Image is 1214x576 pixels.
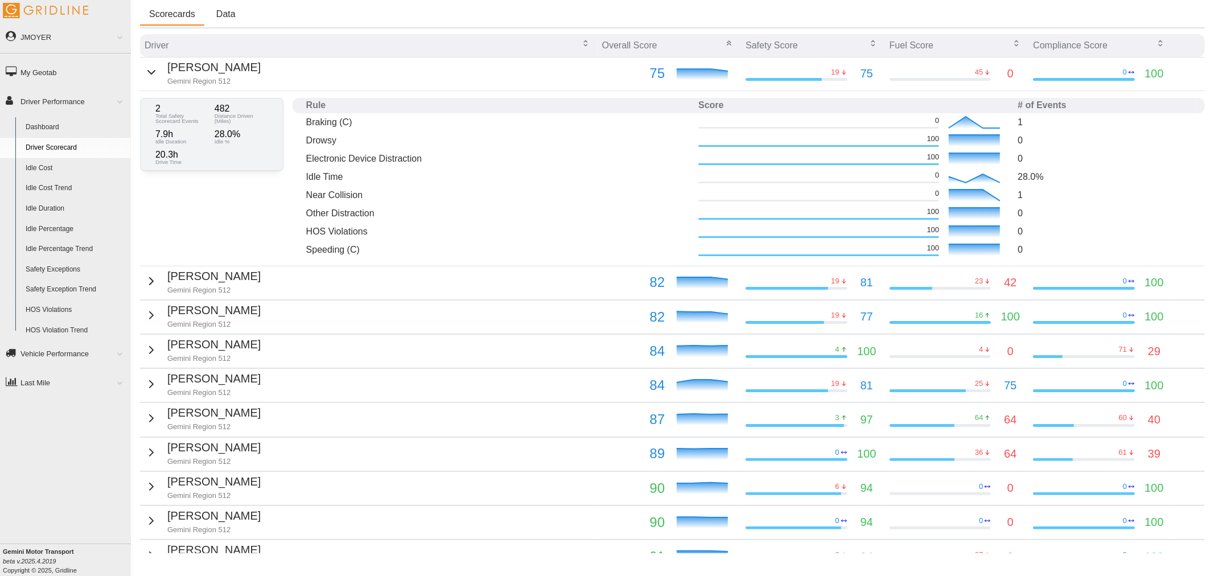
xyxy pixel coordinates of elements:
[155,150,209,159] p: 20.3 h
[927,152,940,162] p: 100
[1007,513,1014,531] p: 0
[975,67,983,77] p: 45
[975,550,983,560] p: 87
[836,516,839,526] p: 0
[167,507,261,525] p: [PERSON_NAME]
[602,443,665,464] p: 89
[1119,447,1127,458] p: 61
[602,306,665,328] p: 82
[831,378,839,389] p: 19
[155,104,209,113] p: 2
[861,411,873,429] p: 97
[20,320,131,341] a: HOS Violation Trend
[927,243,940,253] p: 100
[167,541,261,559] p: [PERSON_NAME]
[155,130,209,139] p: 7.9 h
[1145,479,1163,497] p: 100
[3,3,88,18] img: Gridline
[145,439,261,467] button: [PERSON_NAME]Gemini Region 512
[167,302,261,319] p: [PERSON_NAME]
[1007,65,1014,83] p: 0
[857,343,876,360] p: 100
[602,271,665,293] p: 82
[306,170,690,183] p: Idle Time
[935,188,939,199] p: 0
[861,513,873,531] p: 94
[1033,39,1108,52] p: Compliance Score
[979,482,983,492] p: 0
[20,158,131,179] a: Idle Cost
[1007,343,1014,360] p: 0
[167,59,261,76] p: [PERSON_NAME]
[975,413,983,423] p: 64
[935,116,939,126] p: 0
[1148,445,1160,463] p: 39
[145,473,261,501] button: [PERSON_NAME]Gemini Region 512
[1007,479,1014,497] p: 0
[831,310,839,320] p: 19
[1145,65,1163,83] p: 100
[20,300,131,320] a: HOS Violations
[167,268,261,285] p: [PERSON_NAME]
[861,274,873,291] p: 81
[979,344,983,355] p: 4
[1018,172,1043,182] span: 28.0 %
[1004,274,1017,291] p: 42
[3,547,131,575] div: Copyright © 2025, Gridline
[1123,482,1127,492] p: 0
[746,39,798,52] p: Safety Score
[306,243,690,256] p: Speeding (C)
[927,225,940,235] p: 100
[1145,548,1163,566] p: 100
[694,98,1013,113] th: Score
[145,404,261,432] button: [PERSON_NAME]Gemini Region 512
[145,268,261,295] button: [PERSON_NAME]Gemini Region 512
[20,260,131,280] a: Safety Exceptions
[1123,516,1127,526] p: 0
[602,546,665,567] p: 91
[167,370,261,388] p: [PERSON_NAME]
[861,65,873,83] p: 75
[20,199,131,219] a: Idle Duration
[1018,152,1191,165] p: 0
[857,445,876,463] p: 100
[20,138,131,158] a: Driver Scorecard
[861,377,873,394] p: 81
[167,473,261,491] p: [PERSON_NAME]
[216,10,236,19] span: Data
[167,336,261,353] p: [PERSON_NAME]
[1145,308,1163,326] p: 100
[20,239,131,260] a: Idle Percentage Trend
[975,276,983,286] p: 23
[3,558,56,565] i: beta v.2025.4.2019
[836,344,839,355] p: 4
[302,98,694,113] th: Rule
[975,310,983,320] p: 16
[1119,413,1127,423] p: 60
[836,482,839,492] p: 6
[861,479,873,497] p: 94
[306,152,690,165] p: Electronic Device Distraction
[861,308,873,326] p: 77
[1001,308,1020,326] p: 100
[1018,116,1191,129] p: 1
[1123,378,1127,389] p: 0
[1004,377,1017,394] p: 75
[1148,343,1160,360] p: 29
[1018,207,1191,220] p: 0
[167,319,261,330] p: Gemini Region 512
[1145,377,1163,394] p: 100
[927,134,940,144] p: 100
[145,39,169,52] p: Driver
[602,63,665,84] p: 75
[1018,225,1191,238] p: 0
[602,409,665,430] p: 87
[20,279,131,300] a: Safety Exception Trend
[861,548,873,566] p: 94
[1123,550,1127,560] p: 0
[167,388,261,398] p: Gemini Region 512
[831,67,839,77] p: 19
[167,491,261,501] p: Gemini Region 512
[167,525,261,535] p: Gemini Region 512
[890,39,933,52] p: Fuel Score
